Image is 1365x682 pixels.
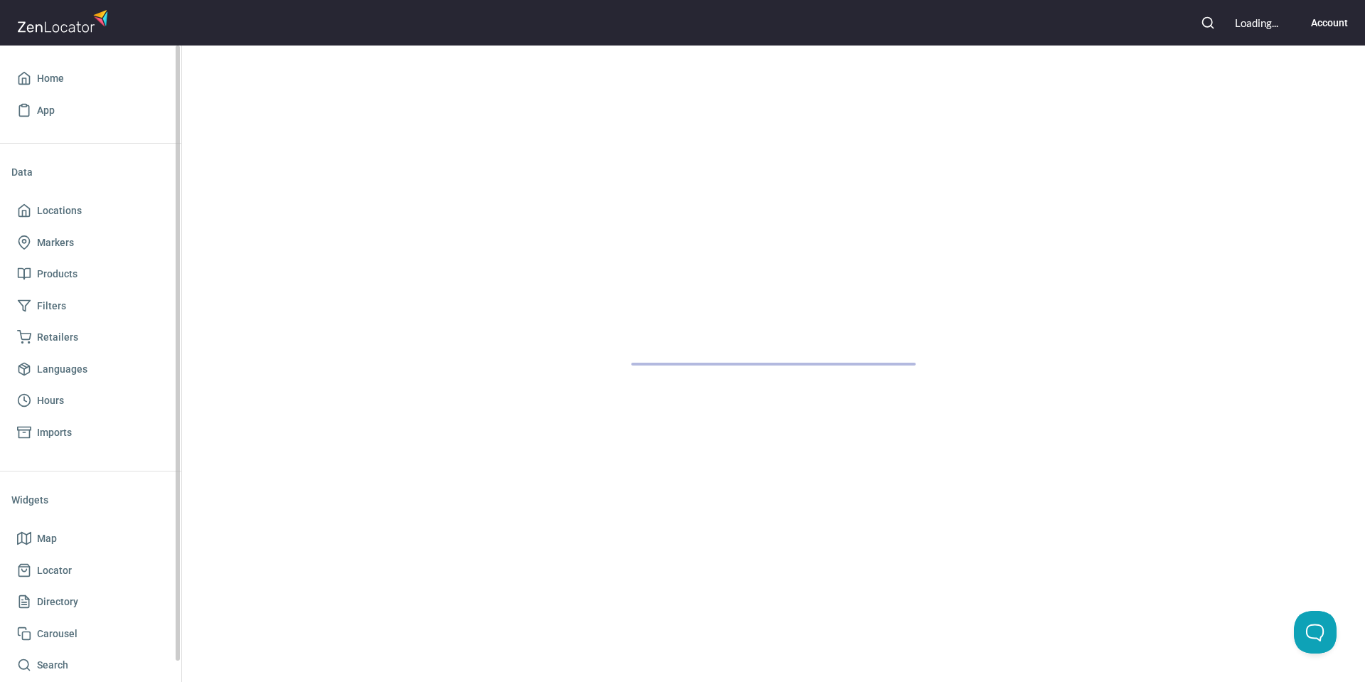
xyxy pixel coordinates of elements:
[11,618,170,650] a: Carousel
[11,63,170,95] a: Home
[11,417,170,449] a: Imports
[11,555,170,587] a: Locator
[37,656,68,674] span: Search
[37,625,77,643] span: Carousel
[11,195,170,227] a: Locations
[11,649,170,681] a: Search
[11,353,170,385] a: Languages
[37,424,72,442] span: Imports
[37,265,77,283] span: Products
[37,234,74,252] span: Markers
[1290,7,1348,38] button: Account
[1235,16,1278,31] div: Loading...
[11,258,170,290] a: Products
[11,586,170,618] a: Directory
[1311,15,1348,31] h6: Account
[17,6,112,36] img: zenlocator
[11,95,170,127] a: App
[37,202,82,220] span: Locations
[37,593,78,611] span: Directory
[37,297,66,315] span: Filters
[11,385,170,417] a: Hours
[37,102,55,119] span: App
[37,361,87,378] span: Languages
[37,70,64,87] span: Home
[1294,611,1337,654] iframe: Toggle Customer Support
[11,155,170,189] li: Data
[37,530,57,548] span: Map
[11,483,170,517] li: Widgets
[11,290,170,322] a: Filters
[11,321,170,353] a: Retailers
[37,329,78,346] span: Retailers
[11,523,170,555] a: Map
[11,227,170,259] a: Markers
[37,562,72,580] span: Locator
[1192,7,1224,38] button: Search
[37,392,64,410] span: Hours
